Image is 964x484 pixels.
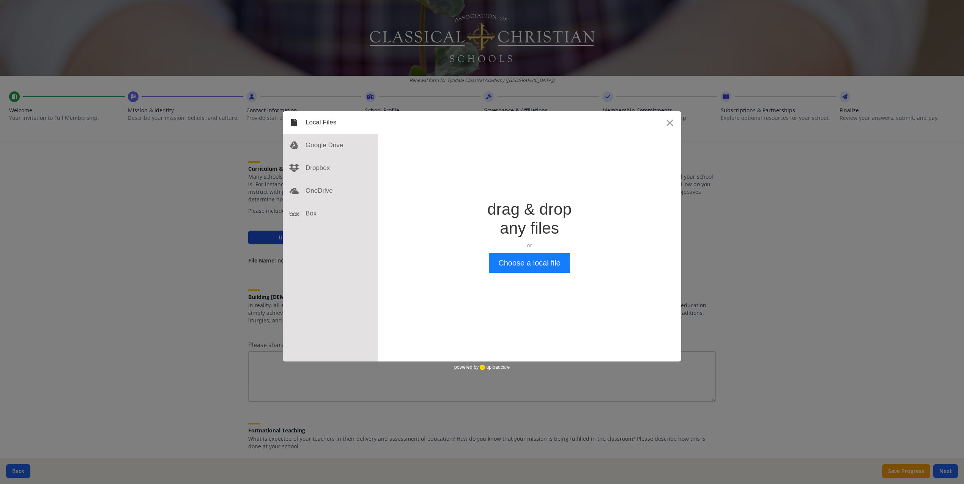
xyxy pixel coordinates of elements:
[454,361,510,373] div: powered by
[283,134,378,157] div: Google Drive
[283,202,378,225] div: Box
[283,157,378,179] div: Dropbox
[658,111,681,134] button: Close
[487,200,572,238] div: drag & drop any files
[487,242,572,249] div: or
[479,365,510,370] a: uploadcare
[283,111,378,134] div: Local Files
[489,253,570,273] button: Choose a local file
[283,179,378,202] div: OneDrive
